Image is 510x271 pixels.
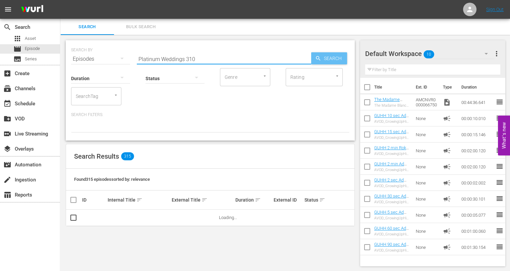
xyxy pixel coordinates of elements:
[3,161,11,169] span: Automation
[412,78,439,97] th: Ext. ID
[74,177,150,182] span: Found 315 episodes sorted by: relevance
[374,78,412,97] th: Title
[374,135,410,140] div: AVOD_GrowingUpHipHopWeTV_WillBeRightBack _15sec_RB24_S01398805005
[413,191,440,207] td: None
[492,50,500,58] span: more_vert
[13,45,21,53] span: Episode
[458,207,495,223] td: 00:00:05.077
[82,197,106,203] div: ID
[374,200,410,204] div: AVOD_GrowingUpHipHopWeTV_WillBeRightBack _30sec_RB24_S01398805004
[3,69,11,77] span: Create
[25,45,40,52] span: Episode
[374,129,409,139] a: GUHH 15 sec Ad Slate
[413,207,440,223] td: None
[374,168,410,172] div: AVOD_GrowingUpHipHopWeTV_WillBeRightBack _2Min_RB24_S01398805001
[108,196,169,204] div: Internal Title
[374,216,410,220] div: AVOD_GrowingUpHipHopWeTV_WillBeRightBack _5sec_RB24_S01398805007
[374,113,409,123] a: GUHH 10 sec Ad Slate
[458,239,495,255] td: 00:01:30.154
[413,110,440,126] td: None
[25,56,37,62] span: Series
[374,184,410,188] div: AVOD_GrowingUpHipHopWeTV_WillBeRightBack _2sec_RB24_S01398805008
[498,116,510,156] button: Open Feedback Widget
[374,248,410,253] div: AVOD_GrowingUpHipHopWeTV_WillBeRightBack _90sec_RB24_S01398805002
[3,176,11,184] span: Ingestion
[3,191,11,199] span: Reports
[374,103,410,108] div: The Madame Blanc Mysteries 103: Episode 3
[374,242,409,252] a: GUHH 90 sec Ad Slate
[64,23,110,31] span: Search
[458,126,495,143] td: 00:00:15.146
[3,100,11,108] span: Schedule
[374,119,410,124] div: AVOD_GrowingUpHipHopWeTV_WillBeRightBack _10sec_RB24_S01398805006
[439,78,457,97] th: Type
[71,50,130,68] div: Episodes
[443,243,451,251] span: Ad
[413,239,440,255] td: None
[413,223,440,239] td: None
[458,159,495,175] td: 00:02:00.120
[495,178,503,186] span: reorder
[374,210,406,220] a: GUHH 5 sec Ad Slate
[443,179,451,187] span: Ad
[113,92,119,98] button: Open
[443,147,451,155] span: Ad
[311,52,347,64] button: Search
[118,23,164,31] span: Bulk Search
[374,97,405,112] a: The Madame Blanc Mysteries 103: Episode 3
[274,197,302,203] div: External ID
[3,130,11,138] span: Live Streaming
[235,196,272,204] div: Duration
[423,47,434,61] span: 10
[458,223,495,239] td: 00:01:00.060
[495,98,503,106] span: reorder
[495,146,503,154] span: reorder
[492,46,500,62] button: more_vert
[495,211,503,219] span: reorder
[374,145,409,155] a: GUHH 2 min Roku Ad Slate
[3,23,11,31] span: Search
[219,215,237,220] span: Loading...
[321,52,347,64] span: Search
[121,152,134,160] span: 315
[3,145,11,153] span: Overlays
[443,163,451,171] span: Ad
[374,161,407,171] a: GUHH 2 min Ad Slate
[16,2,48,17] img: ans4CAIJ8jUAAAAAAAAAAAAAAAAAAAAAAAAgQb4GAAAAAAAAAAAAAAAAAAAAAAAAJMjXAAAAAAAAAAAAAAAAAAAAAAAAgAT5G...
[495,195,503,203] span: reorder
[495,227,503,235] span: reorder
[443,211,451,219] span: Ad
[365,44,495,63] div: Default Workspace
[255,197,261,203] span: sort
[495,162,503,170] span: reorder
[3,115,11,123] span: VOD
[495,114,503,122] span: reorder
[457,78,497,97] th: Duration
[3,85,11,93] span: Channels
[413,126,440,143] td: None
[304,196,328,204] div: Status
[136,197,143,203] span: sort
[495,243,503,251] span: reorder
[374,194,409,204] a: GUHH 30 sec Ad Slate
[443,130,451,139] span: Ad
[443,195,451,203] span: Ad
[458,94,495,110] td: 00:44:36.641
[319,197,325,203] span: sort
[443,98,451,106] span: Video
[25,35,36,42] span: Asset
[374,226,409,236] a: GUHH 60 sec Ad Slate
[443,114,451,122] span: Ad
[413,143,440,159] td: None
[172,196,233,204] div: External Title
[13,55,21,63] span: Series
[13,35,21,43] span: Asset
[495,130,503,138] span: reorder
[334,73,340,79] button: Open
[458,110,495,126] td: 00:00:10.010
[74,152,119,160] span: Search Results
[374,177,406,187] a: GUHH 2 sec Ad Slate
[202,197,208,203] span: sort
[413,94,440,110] td: AMCNVR0000066750
[413,159,440,175] td: None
